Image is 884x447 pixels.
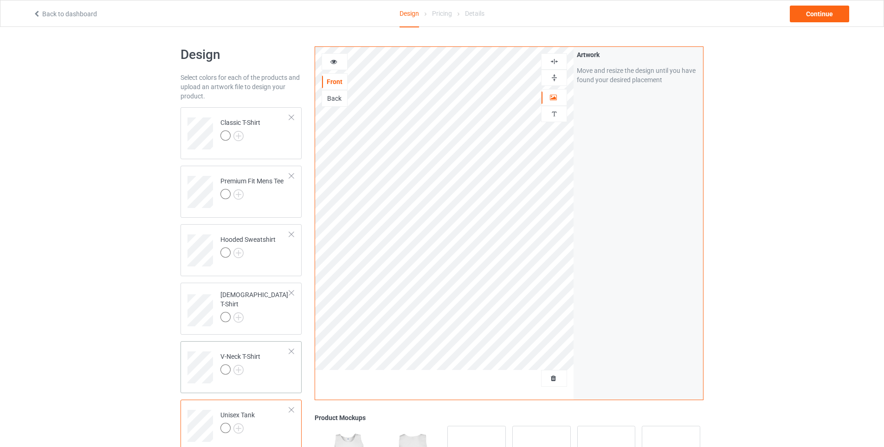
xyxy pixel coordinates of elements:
div: Move and resize the design until you have found your desired placement [577,66,700,84]
img: svg+xml;base64,PD94bWwgdmVyc2lvbj0iMS4wIiBlbmNvZGluZz0iVVRGLTgiPz4KPHN2ZyB3aWR0aD0iMjJweCIgaGVpZ2... [233,248,244,258]
div: V-Neck T-Shirt [220,352,260,374]
div: Hooded Sweatshirt [220,235,276,257]
h1: Design [181,46,302,63]
div: Hooded Sweatshirt [181,224,302,276]
img: svg+xml;base64,PD94bWwgdmVyc2lvbj0iMS4wIiBlbmNvZGluZz0iVVRGLTgiPz4KPHN2ZyB3aWR0aD0iMjJweCIgaGVpZ2... [233,365,244,375]
div: Artwork [577,50,700,59]
div: Details [465,0,484,26]
img: svg+xml;base64,PD94bWwgdmVyc2lvbj0iMS4wIiBlbmNvZGluZz0iVVRGLTgiPz4KPHN2ZyB3aWR0aD0iMjJweCIgaGVpZ2... [233,189,244,200]
div: Product Mockups [315,413,703,422]
img: svg+xml;base64,PD94bWwgdmVyc2lvbj0iMS4wIiBlbmNvZGluZz0iVVRGLTgiPz4KPHN2ZyB3aWR0aD0iMjJweCIgaGVpZ2... [233,423,244,434]
div: [DEMOGRAPHIC_DATA] T-Shirt [181,283,302,335]
div: Premium Fit Mens Tee [181,166,302,218]
img: svg+xml;base64,PD94bWwgdmVyc2lvbj0iMS4wIiBlbmNvZGluZz0iVVRGLTgiPz4KPHN2ZyB3aWR0aD0iMjJweCIgaGVpZ2... [233,312,244,323]
img: svg%3E%0A [550,57,559,66]
div: Select colors for each of the products and upload an artwork file to design your product. [181,73,302,101]
div: Unisex Tank [220,410,255,433]
div: Pricing [432,0,452,26]
img: svg+xml;base64,PD94bWwgdmVyc2lvbj0iMS4wIiBlbmNvZGluZz0iVVRGLTgiPz4KPHN2ZyB3aWR0aD0iMjJweCIgaGVpZ2... [233,131,244,141]
div: Premium Fit Mens Tee [220,176,284,199]
div: Front [322,77,347,86]
div: Classic T-Shirt [181,107,302,159]
div: Back [322,94,347,103]
div: [DEMOGRAPHIC_DATA] T-Shirt [220,290,290,322]
div: V-Neck T-Shirt [181,341,302,393]
div: Design [400,0,419,27]
img: svg%3E%0A [550,73,559,82]
a: Back to dashboard [33,10,97,18]
div: Classic T-Shirt [220,118,260,140]
img: svg%3E%0A [550,110,559,118]
div: Continue [790,6,849,22]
